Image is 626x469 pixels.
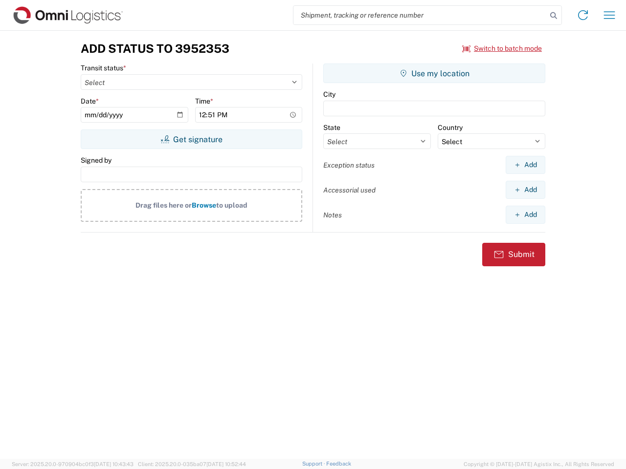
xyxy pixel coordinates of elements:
[81,156,112,165] label: Signed by
[438,123,463,132] label: Country
[506,156,545,174] button: Add
[81,42,229,56] h3: Add Status to 3952353
[81,97,99,106] label: Date
[135,201,192,209] span: Drag files here or
[462,41,542,57] button: Switch to batch mode
[81,64,126,72] label: Transit status
[192,201,216,209] span: Browse
[138,461,246,467] span: Client: 2025.20.0-035ba07
[323,211,342,219] label: Notes
[206,461,246,467] span: [DATE] 10:52:44
[94,461,134,467] span: [DATE] 10:43:43
[195,97,213,106] label: Time
[506,181,545,199] button: Add
[326,461,351,467] a: Feedback
[482,243,545,266] button: Submit
[293,6,547,24] input: Shipment, tracking or reference number
[216,201,247,209] span: to upload
[323,161,375,170] label: Exception status
[323,64,545,83] button: Use my location
[464,460,614,469] span: Copyright © [DATE]-[DATE] Agistix Inc., All Rights Reserved
[323,123,340,132] label: State
[81,129,302,149] button: Get signature
[323,90,335,99] label: City
[302,461,327,467] a: Support
[506,206,545,224] button: Add
[323,186,376,194] label: Accessorial used
[12,461,134,467] span: Server: 2025.20.0-970904bc0f3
